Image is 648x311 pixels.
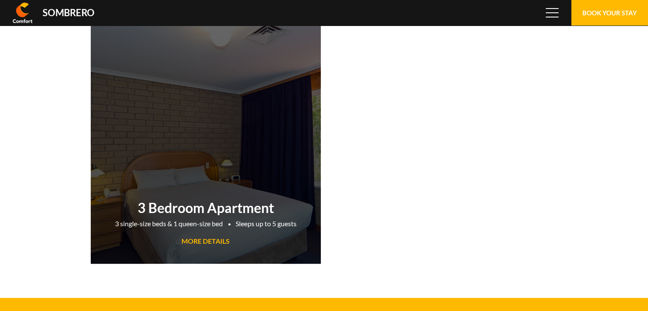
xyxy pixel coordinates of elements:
li: Sleeps up to 5 guests [236,218,297,229]
span: MORE DETAILS [181,237,230,245]
img: Comfort Inn & Suites Sombrero [13,3,32,23]
li: 3 single-size beds & 1 queen-size bed [115,218,223,229]
div: Sombrero [43,8,95,17]
h2: 3 Bedroom Apartment [95,199,317,216]
a: 3 Bedroom Apartment3 single-size beds & 1 queen-size bedSleeps up to 5 guestsMORE DETAILS [91,25,321,264]
span: Menu [546,8,559,17]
